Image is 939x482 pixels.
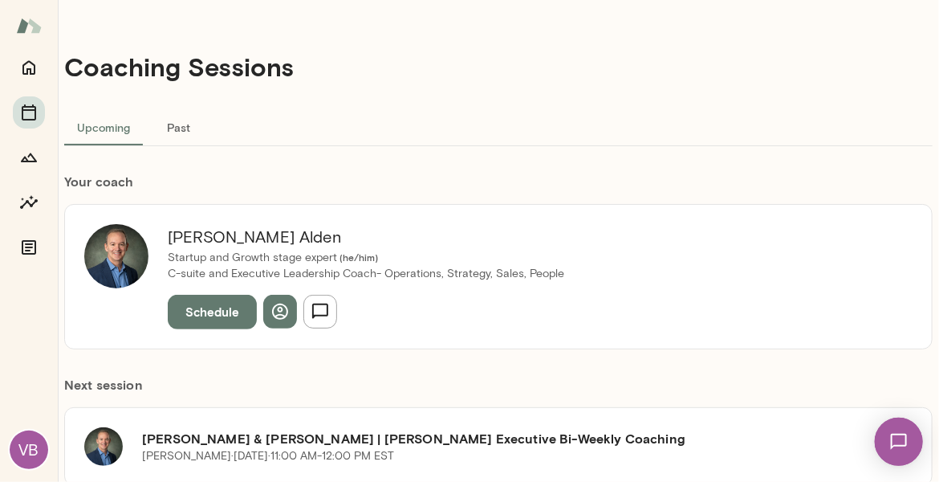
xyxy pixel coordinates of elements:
[142,429,879,448] h6: [PERSON_NAME] & [PERSON_NAME] | [PERSON_NAME] Executive Bi-Weekly Coaching
[16,10,42,41] img: Mento
[64,108,143,146] button: Upcoming
[10,431,48,469] div: VB
[263,295,297,329] button: View profile
[64,51,294,82] h4: Coaching Sessions
[64,172,933,191] h6: Your coach
[337,251,378,263] span: ( he/him )
[64,108,933,146] div: basic tabs example
[13,51,45,84] button: Home
[13,96,45,129] button: Sessions
[64,375,933,407] h6: Next session
[168,295,257,329] button: Schedule
[13,141,45,174] button: Growth Plan
[13,231,45,263] button: Documents
[303,295,337,329] button: Send message
[84,224,148,288] img: Michael Alden
[142,448,394,464] p: [PERSON_NAME] · [DATE] · 11:00 AM-12:00 PM EST
[143,108,215,146] button: Past
[13,186,45,219] button: Insights
[168,266,564,282] p: C-suite and Executive Leadership Coach- Operations, Strategy, Sales, People
[168,250,564,266] p: Startup and Growth stage expert
[168,224,564,250] h6: [PERSON_NAME] Alden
